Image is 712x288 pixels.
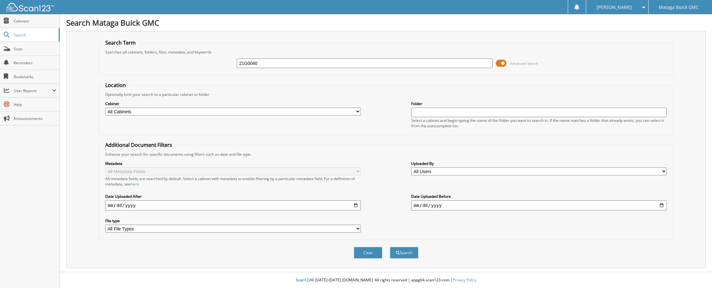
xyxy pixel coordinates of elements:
[66,17,706,28] h1: Search Mataga Buick GMC
[105,194,361,199] label: Date Uploaded After
[680,258,712,288] iframe: Chat Widget
[102,141,175,148] legend: Additional Document Filters
[411,118,667,128] div: Select a cabinet and begin typing the name of the folder you want to search in. If the name match...
[105,200,361,210] input: start
[14,46,56,52] span: Scan
[411,161,667,166] label: Uploaded By
[105,101,361,106] label: Cabinet
[390,247,418,259] button: Search
[453,277,476,283] a: Privacy Policy
[411,194,667,199] label: Date Uploaded Before
[60,272,712,288] div: © [DATE]-[DATE] [DOMAIN_NAME]. All rights reserved | appg04-scan123-com |
[105,218,361,223] label: File type
[6,3,54,11] img: scan123-logo-white.svg
[102,39,139,46] legend: Search Term
[296,277,311,283] span: Scan123
[659,5,699,9] span: Mataga Buick GMC
[14,102,56,107] span: Help
[102,152,670,157] div: Enhance your search for specific documents using filters such as date and file type.
[14,18,56,24] span: Cabinets
[14,74,56,79] span: Bookmarks
[354,247,382,259] button: Clear
[131,181,139,187] a: here
[14,60,56,66] span: Reminders
[105,176,361,187] div: All metadata fields are searched by default. Select a cabinet with metadata to enable filtering b...
[14,32,55,38] span: Search
[102,49,670,55] div: Searches all cabinets, folders, files, metadata, and keywords
[14,88,52,93] span: User Reports
[102,92,670,97] div: Optionally limit your search to a particular cabinet or folder
[102,82,129,89] legend: Location
[411,101,667,106] label: Folder
[14,116,56,121] span: Announcements
[411,200,667,210] input: end
[105,161,361,166] label: Metadata
[510,61,538,66] span: Advanced Search
[597,5,632,9] span: [PERSON_NAME]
